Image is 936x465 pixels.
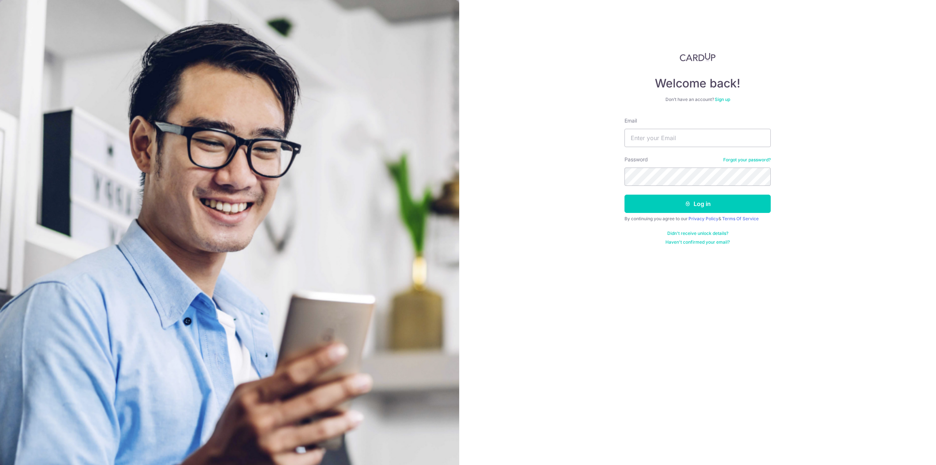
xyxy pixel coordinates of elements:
a: Sign up [715,97,730,102]
div: Don’t have an account? [624,97,771,102]
input: Enter your Email [624,129,771,147]
h4: Welcome back! [624,76,771,91]
a: Forgot your password? [723,157,771,163]
label: Email [624,117,637,124]
a: Didn't receive unlock details? [667,230,728,236]
a: Terms Of Service [722,216,759,221]
div: By continuing you agree to our & [624,216,771,222]
label: Password [624,156,648,163]
button: Log in [624,195,771,213]
img: CardUp Logo [680,53,716,61]
a: Haven't confirmed your email? [665,239,730,245]
a: Privacy Policy [688,216,718,221]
